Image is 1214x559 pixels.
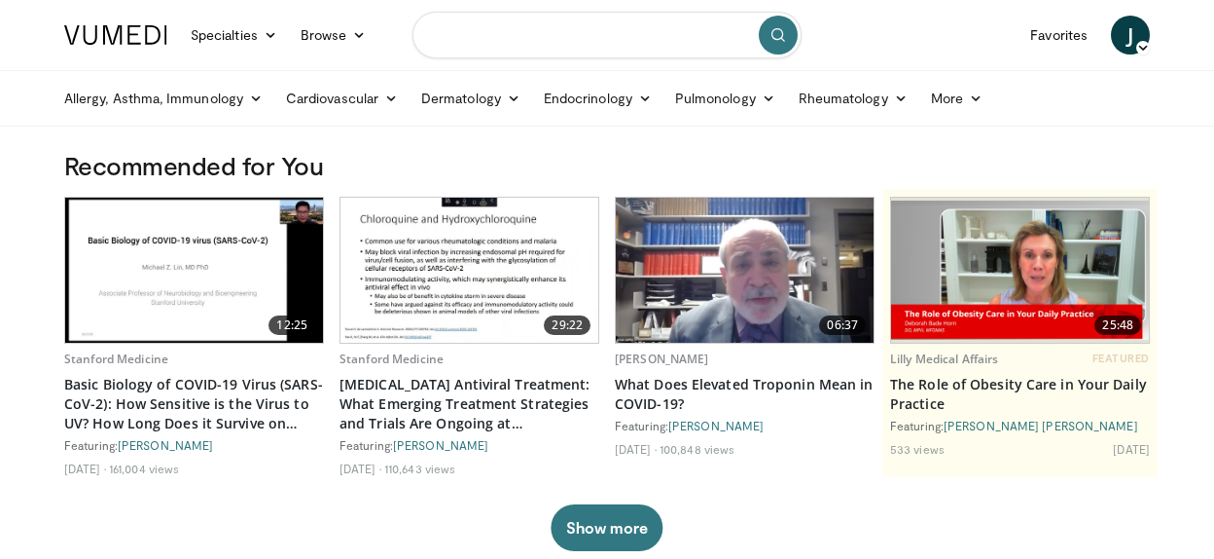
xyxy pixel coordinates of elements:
[819,316,866,335] span: 06:37
[616,198,874,343] img: 98daf78a-1d22-4ebe-927e-10afe95ffd94.620x360_q85_upscale.jpg
[615,418,875,433] div: Featuring:
[340,198,598,343] img: f07580cd-e9a1-40f8-9fb1-f14d1a9704d8.620x360_q85_upscale.jpg
[340,198,598,343] a: 29:22
[109,461,179,476] li: 161,004 views
[890,418,1150,433] div: Featuring:
[1094,316,1141,335] span: 25:48
[944,419,1138,432] a: [PERSON_NAME] [PERSON_NAME]
[551,504,662,551] button: Show more
[668,419,764,432] a: [PERSON_NAME]
[1111,16,1150,55] a: J
[64,437,324,453] div: Featuring:
[1113,441,1150,457] li: [DATE]
[64,150,1150,181] h3: Recommended for You
[393,438,488,452] a: [PERSON_NAME]
[919,79,994,118] a: More
[64,461,106,476] li: [DATE]
[544,316,590,335] span: 29:22
[64,375,324,433] a: Basic Biology of COVID-19 Virus (SARS-CoV-2): How Sensitive is the Virus to UV? How Long Does it ...
[890,351,999,367] a: Lilly Medical Affairs
[891,201,1149,341] img: e1208b6b-349f-4914-9dd7-f97803bdbf1d.png.620x360_q85_upscale.png
[412,12,802,58] input: Search topics, interventions
[787,79,919,118] a: Rheumatology
[660,441,734,457] li: 100,848 views
[268,316,315,335] span: 12:25
[615,351,709,367] a: [PERSON_NAME]
[118,438,213,452] a: [PERSON_NAME]
[532,79,663,118] a: Endocrinology
[65,198,323,343] img: e1ef609c-e6f9-4a06-a5f9-e4860df13421.620x360_q85_upscale.jpg
[339,437,599,453] div: Featuring:
[384,461,455,476] li: 110,643 views
[64,25,167,45] img: VuMedi Logo
[65,198,323,343] a: 12:25
[1018,16,1099,55] a: Favorites
[339,461,381,476] li: [DATE]
[410,79,532,118] a: Dermatology
[289,16,378,55] a: Browse
[53,79,274,118] a: Allergy, Asthma, Immunology
[339,351,444,367] a: Stanford Medicine
[274,79,410,118] a: Cardiovascular
[1092,352,1150,365] span: FEATURED
[890,375,1150,414] a: The Role of Obesity Care in Your Daily Practice
[663,79,787,118] a: Pulmonology
[615,375,875,414] a: What Does Elevated Troponin Mean in COVID-19?
[64,351,168,367] a: Stanford Medicine
[179,16,289,55] a: Specialties
[891,198,1149,343] a: 25:48
[616,198,874,343] a: 06:37
[339,375,599,433] a: [MEDICAL_DATA] Antiviral Treatment: What Emerging Treatment Strategies and Trials Are Ongoing at ...
[615,441,657,457] li: [DATE]
[890,441,945,457] li: 533 views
